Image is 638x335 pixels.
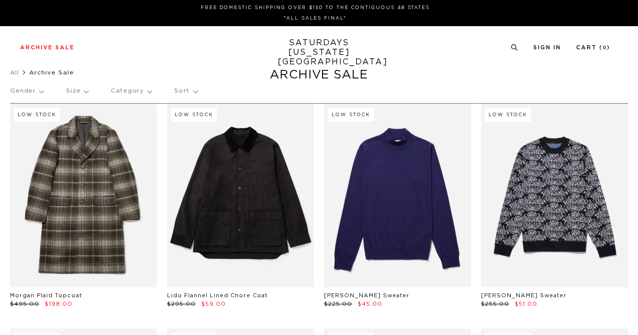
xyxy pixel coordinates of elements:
[111,79,151,103] p: Category
[10,69,19,75] a: All
[481,293,567,298] a: [PERSON_NAME] Sweater
[29,69,74,75] span: Archive Sale
[481,301,509,307] span: $255.00
[201,301,226,307] span: $59.00
[10,293,82,298] a: Morgan Plaid Topcoat
[171,108,217,122] div: Low Stock
[358,301,382,307] span: $45.00
[576,45,610,50] a: Cart (0)
[167,293,268,298] a: Lido Flannel Lined Chore Coat
[324,301,352,307] span: $225.00
[20,45,74,50] a: Archive Sale
[14,108,60,122] div: Low Stock
[533,45,561,50] a: Sign In
[328,108,374,122] div: Low Stock
[174,79,197,103] p: Sort
[278,38,361,67] a: SATURDAYS[US_STATE][GEOGRAPHIC_DATA]
[603,46,607,50] small: 0
[324,293,410,298] a: [PERSON_NAME] Sweater
[515,301,537,307] span: $51.00
[45,301,72,307] span: $198.00
[24,4,606,12] p: FREE DOMESTIC SHIPPING OVER $150 TO THE CONTIGUOUS 48 STATES
[485,108,531,122] div: Low Stock
[24,15,606,22] p: *ALL SALES FINAL*
[10,79,43,103] p: Gender
[167,301,196,307] span: $295.00
[66,79,88,103] p: Size
[10,301,39,307] span: $495.00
